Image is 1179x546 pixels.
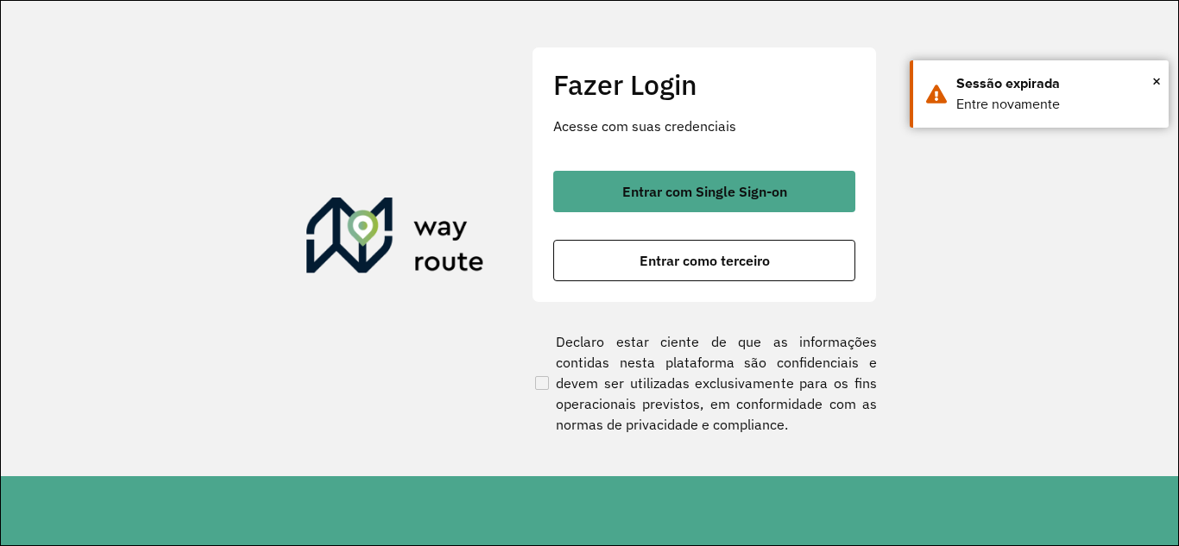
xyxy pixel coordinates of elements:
[956,73,1156,94] div: Sessão expirada
[553,116,855,136] p: Acesse com suas credenciais
[306,198,484,280] img: Roteirizador AmbevTech
[553,240,855,281] button: button
[1152,68,1161,94] button: Close
[553,171,855,212] button: button
[1152,68,1161,94] span: ×
[553,68,855,101] h2: Fazer Login
[532,331,877,435] label: Declaro estar ciente de que as informações contidas nesta plataforma são confidenciais e devem se...
[640,254,770,267] span: Entrar como terceiro
[622,185,787,198] span: Entrar com Single Sign-on
[956,94,1156,115] div: Entre novamente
